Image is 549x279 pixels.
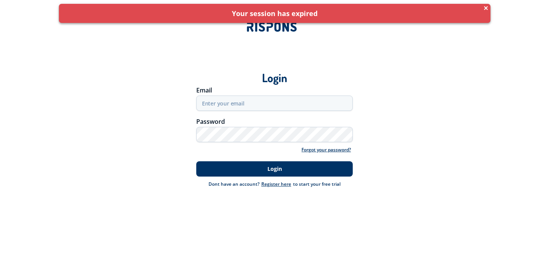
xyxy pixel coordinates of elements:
div: Password [196,118,353,125]
input: Enter your email [196,96,353,111]
div: to start your free trial [259,180,340,188]
a: Forgot your password? [300,146,353,154]
div: Your session has expired [65,10,485,17]
div: Email [196,87,353,93]
div: Login [12,59,537,85]
a: Register here [259,181,293,187]
span: × [483,5,489,11]
button: Login [196,161,353,177]
div: Dont have an account? [209,180,259,188]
